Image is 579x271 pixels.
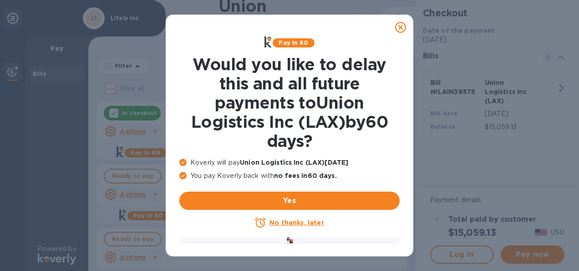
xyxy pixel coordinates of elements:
h1: Would you like to delay this and all future payments to Union Logistics Inc (LAX) by 60 days ? [179,55,400,151]
u: No thanks, later [269,219,324,226]
button: Yes [179,192,400,210]
span: Yes [187,195,392,206]
p: Koverly will pay [179,158,400,167]
b: Union Logistics Inc (LAX) [DATE] [240,159,348,166]
p: You pay Koverly back with [179,171,400,181]
b: no fees in 60 days . [274,172,336,179]
b: Pay in 60 [279,39,308,46]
